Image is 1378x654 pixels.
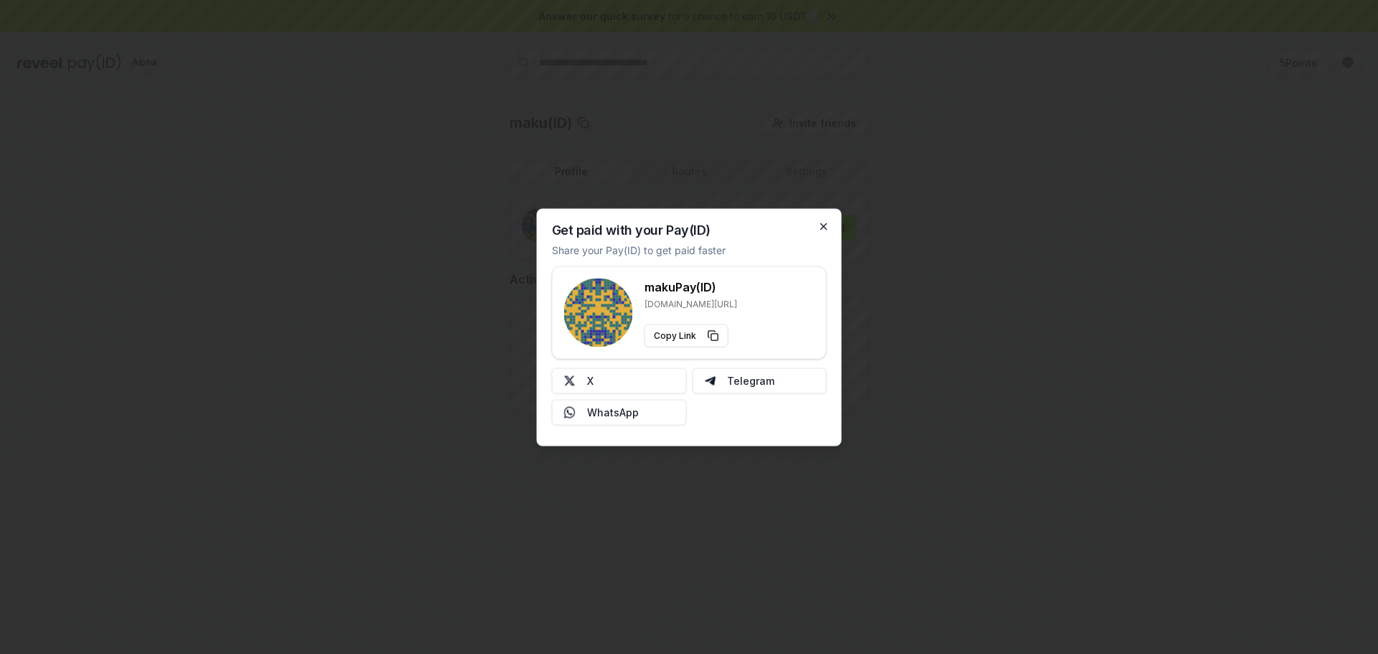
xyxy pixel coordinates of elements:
[552,242,726,257] p: Share your Pay(ID) to get paid faster
[704,375,716,386] img: Telegram
[552,368,687,393] button: X
[552,223,711,236] h2: Get paid with your Pay(ID)
[564,375,576,386] img: X
[645,278,737,295] h3: maku Pay(ID)
[564,406,576,418] img: Whatsapp
[692,368,827,393] button: Telegram
[645,324,728,347] button: Copy Link
[645,298,737,309] p: [DOMAIN_NAME][URL]
[552,399,687,425] button: WhatsApp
